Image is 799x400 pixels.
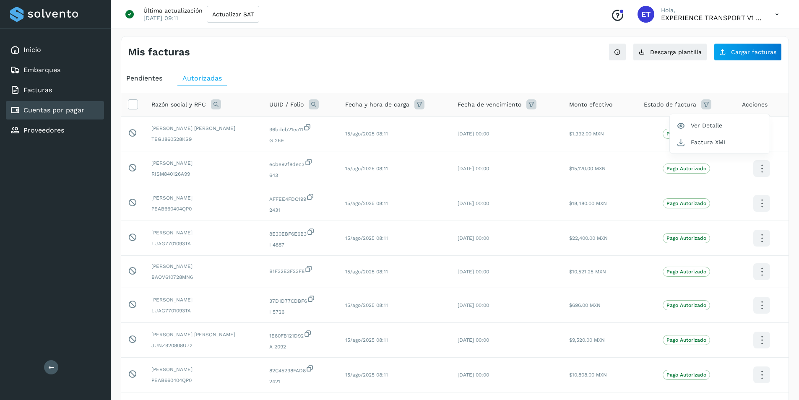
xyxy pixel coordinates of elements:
div: Proveedores [6,121,104,140]
div: Facturas [6,81,104,99]
button: Factura XML [670,134,770,150]
button: Ver Detalle [670,117,770,134]
div: Inicio [6,41,104,59]
a: Cuentas por pagar [23,106,84,114]
a: Embarques [23,66,60,74]
div: Embarques [6,61,104,79]
a: Facturas [23,86,52,94]
div: Cuentas por pagar [6,101,104,119]
a: Proveedores [23,126,64,134]
a: Inicio [23,46,41,54]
